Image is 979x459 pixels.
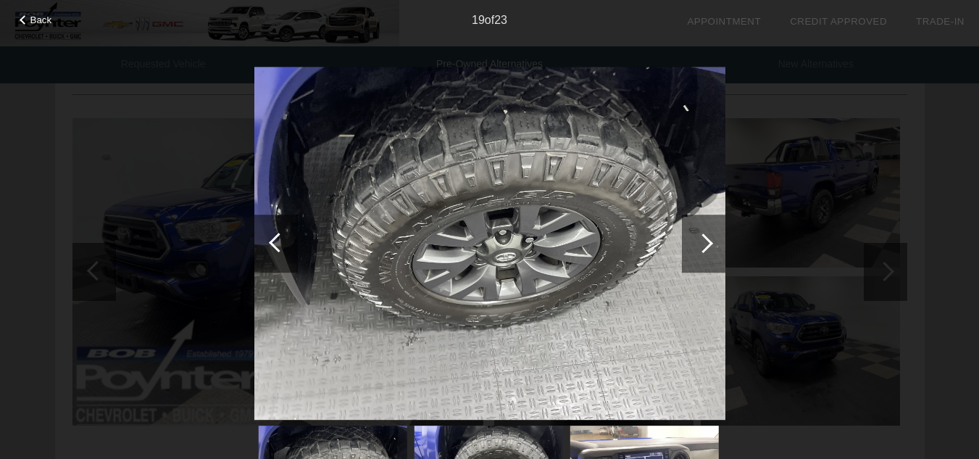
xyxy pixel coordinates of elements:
[916,16,965,27] a: Trade-In
[254,67,725,421] img: e1e0f712f6600c7e88d3cccef0a20763x.jpg
[687,16,761,27] a: Appointment
[30,15,52,25] span: Back
[472,14,485,26] span: 19
[790,16,887,27] a: Credit Approved
[494,14,507,26] span: 23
